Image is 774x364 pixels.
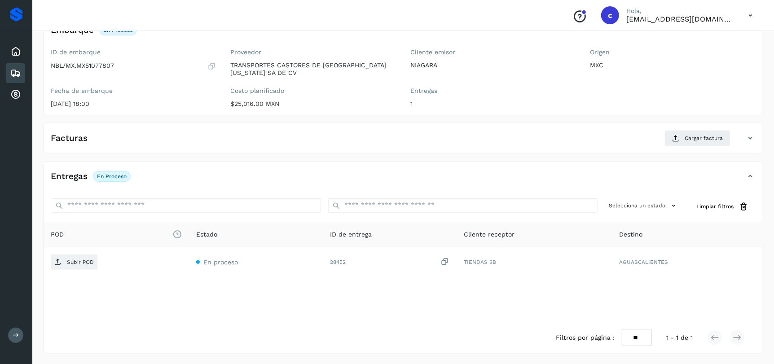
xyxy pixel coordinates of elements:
[330,257,449,267] div: 28452
[51,48,216,56] label: ID de embarque
[51,87,216,95] label: Fecha de embarque
[590,61,756,69] p: MXC
[51,100,216,108] p: [DATE] 18:00
[464,230,515,239] span: Cliente receptor
[556,333,615,342] span: Filtros por página :
[685,134,723,142] span: Cargar factura
[590,48,756,56] label: Origen
[97,173,127,180] p: En proceso
[330,230,372,239] span: ID de entrega
[410,100,576,108] p: 1
[410,87,576,95] label: Entregas
[203,259,238,266] span: En proceso
[44,130,763,153] div: FacturasCargar factura
[626,15,734,23] p: cuentasespeciales8_met@castores.com.mx
[231,100,396,108] p: $25,016.00 MXN
[666,333,693,342] span: 1 - 1 de 1
[44,22,763,45] div: EmbarqueEn proceso
[664,130,730,146] button: Cargar factura
[51,230,182,239] span: POD
[51,171,88,182] h4: Entregas
[67,259,94,265] p: Subir POD
[626,7,734,15] p: Hola,
[410,61,576,69] p: NIAGARA
[51,133,88,144] h4: Facturas
[619,230,642,239] span: Destino
[6,42,25,61] div: Inicio
[44,169,763,191] div: EntregasEn proceso
[231,48,396,56] label: Proveedor
[6,85,25,105] div: Cuentas por cobrar
[612,247,763,277] td: AGUASCALIENTES
[605,198,682,213] button: Selecciona un estado
[231,87,396,95] label: Costo planificado
[696,202,734,211] span: Limpiar filtros
[51,254,97,270] button: Subir POD
[51,62,114,70] p: NBL/MX.MX51077807
[410,48,576,56] label: Cliente emisor
[196,230,217,239] span: Estado
[231,61,396,77] p: TRANSPORTES CASTORES DE [GEOGRAPHIC_DATA][US_STATE] SA DE CV
[689,198,756,215] button: Limpiar filtros
[457,247,612,277] td: TIENDAS 3B
[6,63,25,83] div: Embarques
